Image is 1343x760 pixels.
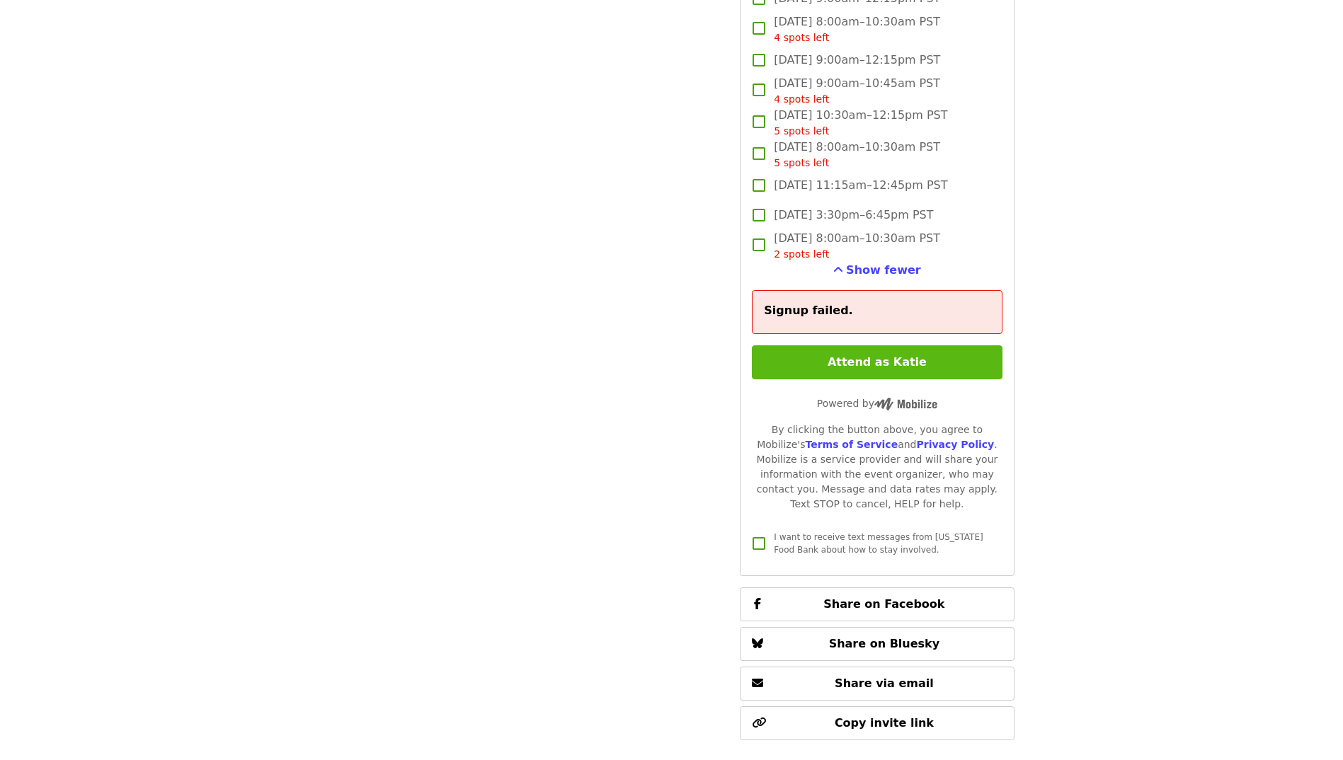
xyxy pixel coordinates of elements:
[774,13,940,45] span: [DATE] 8:00am–10:30am PST
[774,139,940,171] span: [DATE] 8:00am–10:30am PST
[752,422,1002,512] div: By clicking the button above, you agree to Mobilize's and . Mobilize is a service provider and wi...
[774,248,829,260] span: 2 spots left
[752,345,1002,379] button: Attend as Katie
[835,716,934,730] span: Copy invite link
[774,93,829,105] span: 4 spots left
[916,439,994,450] a: Privacy Policy
[874,398,937,410] img: Powered by Mobilize
[805,439,898,450] a: Terms of Service
[833,262,921,279] button: See more timeslots
[740,627,1014,661] button: Share on Bluesky
[740,706,1014,740] button: Copy invite link
[817,398,937,409] span: Powered by
[774,32,829,43] span: 4 spots left
[774,532,983,555] span: I want to receive text messages from [US_STATE] Food Bank about how to stay involved.
[774,52,940,69] span: [DATE] 9:00am–12:15pm PST
[774,157,829,168] span: 5 spots left
[835,676,934,690] span: Share via email
[764,304,852,317] span: Signup failed.
[846,263,921,277] span: Show fewer
[774,230,940,262] span: [DATE] 8:00am–10:30am PST
[774,75,940,107] span: [DATE] 9:00am–10:45am PST
[740,587,1014,621] button: Share on Facebook
[740,667,1014,701] button: Share via email
[774,177,947,194] span: [DATE] 11:15am–12:45pm PST
[774,107,947,139] span: [DATE] 10:30am–12:15pm PST
[823,597,944,611] span: Share on Facebook
[774,125,829,137] span: 5 spots left
[774,207,933,224] span: [DATE] 3:30pm–6:45pm PST
[829,637,940,650] span: Share on Bluesky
